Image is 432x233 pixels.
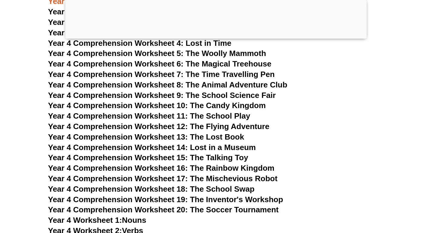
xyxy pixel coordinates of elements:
a: Year 4 Comprehension Worksheet 19: The Inventor's Workshop [48,195,283,204]
a: Year 4 Comprehension Worksheet 14: Lost in a Museum [48,143,256,152]
a: Year 4 Comprehension Worksheet 15: The Talking Toy [48,153,248,162]
a: Year 4 Comprehension Worksheet 18: The School Swap [48,184,254,193]
a: Year 4 Comprehension Worksheet 13: The Lost Book [48,132,244,141]
a: Year 4 Comprehension Worksheet 12: The Flying Adventure [48,122,269,131]
a: Year 4 Comprehension Worksheet 6: The Magical Treehouse [48,59,271,68]
a: Year 4 Comprehension Worksheet 16: The Rainbow Kingdom [48,164,274,173]
a: Year 4 Comprehension Worksheet 7: The Time Travelling Pen [48,70,275,79]
a: Year 4 Comprehension Worksheet 2: Ancient Aztecs [48,18,241,27]
a: Year 4 Comprehension Worksheet 10: The Candy Kingdom [48,101,266,110]
a: Year 4 Worksheet 1:Nouns [48,216,146,225]
a: Year 4 Comprehension Worksheet 20: The Soccer Tournament [48,205,279,214]
a: Year 4 Comprehension Worksheet 3: Barbie Land [48,28,231,37]
a: Year 4 Comprehension Worksheet 4: Lost in Time [48,39,231,48]
span: Year 4 Worksheet 1: [48,216,122,225]
iframe: Chat Widget [329,165,432,233]
a: Year 4 Comprehension Worksheet 11: The School Play [48,111,250,120]
a: Year 4 Comprehension Worksheet 1: Dinosaur Adventure [48,7,260,16]
a: Year 4 Comprehension Worksheet 9: The School Science Fair [48,91,276,100]
a: Year 4 Comprehension Worksheet 17: The Mischevious Robot [48,174,277,183]
span: Year 4 Comprehension Worksheet 1: [48,7,184,16]
a: Year 4 Comprehension Worksheet 5: The Woolly Mammoth [48,49,266,58]
a: Year 4 Comprehension Worksheet 8: The Animal Adventure Club [48,80,287,89]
